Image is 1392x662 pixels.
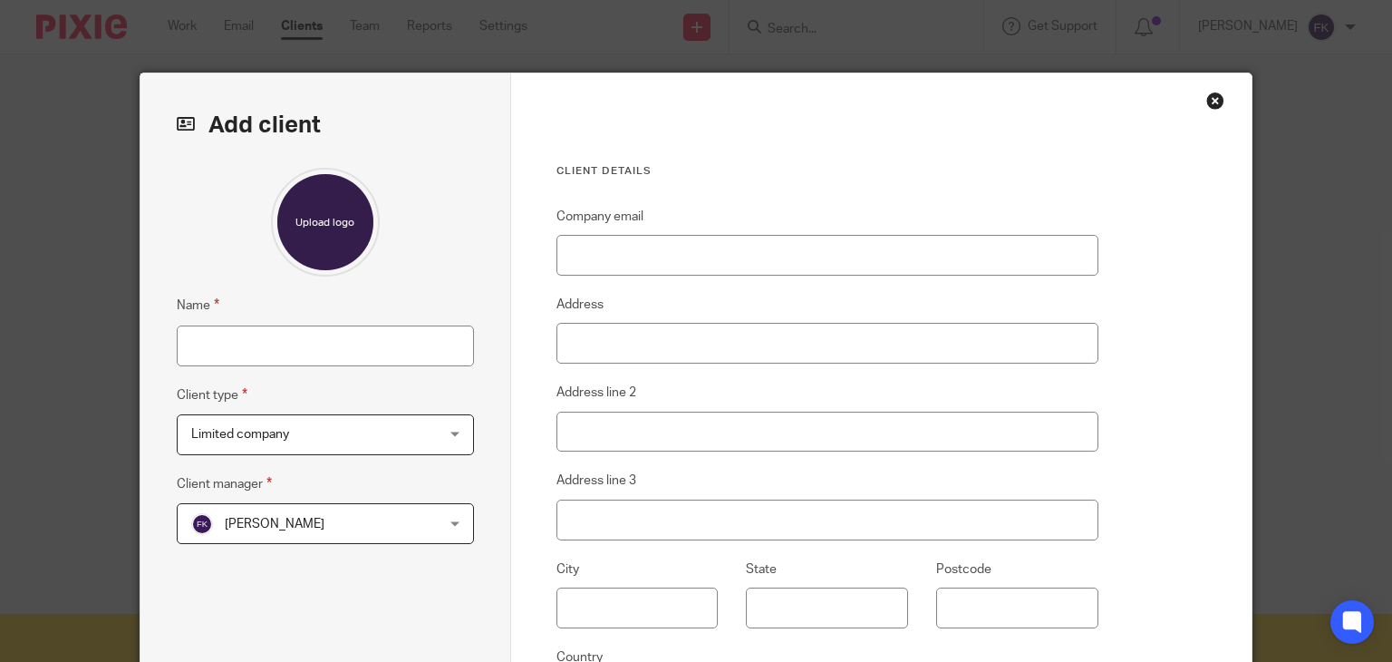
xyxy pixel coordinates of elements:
[177,110,474,141] h2: Add client
[1206,92,1224,110] div: Close this dialog window
[225,518,324,531] span: [PERSON_NAME]
[556,472,636,490] label: Address line 3
[746,560,777,579] label: State
[177,473,272,494] label: Client manager
[936,560,991,579] label: Postcode
[556,560,579,579] label: City
[191,513,213,535] img: svg%3E
[556,296,604,314] label: Address
[556,208,643,226] label: Company email
[177,295,219,316] label: Name
[177,385,247,405] label: Client type
[191,428,289,441] span: Limited company
[556,384,636,402] label: Address line 2
[556,164,1098,179] h3: Client details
